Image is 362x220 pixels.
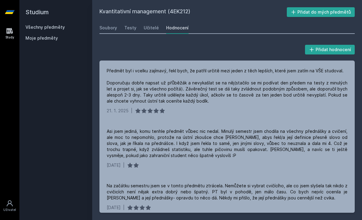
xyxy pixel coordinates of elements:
div: Hodnocení [166,25,189,31]
div: 21. 1. 2025 [107,108,129,114]
button: Přidat hodnocení [305,45,355,54]
a: Testy [124,22,136,34]
div: [DATE] [107,162,121,168]
a: Hodnocení [166,22,189,34]
a: Soubory [99,22,117,34]
div: | [131,108,132,114]
a: Všechny předměty [25,25,65,30]
div: Na začátku semestru jsem se v tomto předmětu ztrácela. Nemůžete si vybrat cvičícího, ale co jsem ... [107,183,347,201]
div: | [123,205,125,211]
a: Uživatel [1,197,18,215]
div: Předmět byl i vcelku zajímavý, řekl bych, že patřil určitě mezi jeden z těch lepších, které jsem ... [107,68,347,104]
a: Učitelé [144,22,159,34]
a: Study [1,24,18,43]
div: Uživatel [3,208,16,212]
span: Moje předměty [25,35,58,41]
button: Přidat do mých předmětů [287,7,355,17]
div: Učitelé [144,25,159,31]
div: | [123,162,125,168]
div: Testy [124,25,136,31]
div: Study [5,35,14,40]
div: Asi jsem jediná, komu tenhle předmět vůbec nic nedal. Minulý semestr jsem chodila na všechny před... [107,128,347,159]
div: [DATE] [107,205,121,211]
h2: Kvantitativní management (4EK212) [99,7,287,17]
div: Soubory [99,25,117,31]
